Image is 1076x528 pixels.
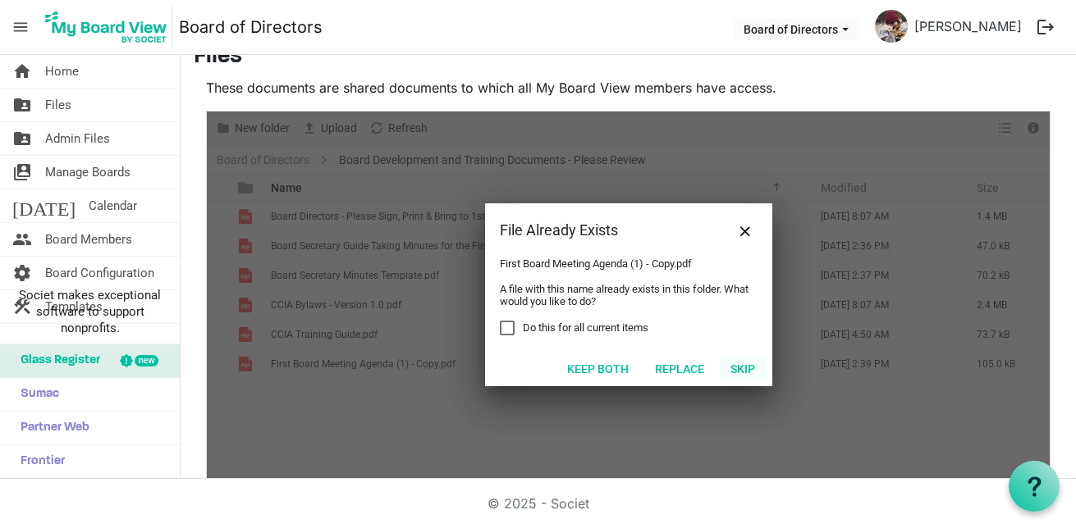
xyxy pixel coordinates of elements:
[908,10,1028,43] a: [PERSON_NAME]
[194,43,1063,71] h3: Files
[40,7,172,48] img: My Board View Logo
[12,156,32,189] span: switch_account
[5,11,36,43] span: menu
[485,257,772,350] div: First Board Meeting Agenda (1) - Copy.pdf
[500,270,758,321] div: A file with this name already exists in this folder. What would you like to do?
[7,287,172,336] span: Societ makes exceptional software to support nonprofits.
[556,357,639,380] button: Keep both
[45,122,110,155] span: Admin Files
[179,11,323,43] a: Board of Directors
[12,122,32,155] span: folder_shared
[89,189,137,222] span: Calendar
[40,7,179,48] a: My Board View Logo
[45,156,130,189] span: Manage Boards
[488,495,589,512] a: © 2025 - Societ
[733,17,859,40] button: Board of Directors dropdownbutton
[45,257,154,289] span: Board Configuration
[500,218,706,243] div: File Already Exists
[135,355,158,366] div: new
[12,344,100,377] span: Glass Register
[644,357,715,380] button: Replace
[12,55,32,88] span: home
[733,218,758,243] button: Close
[720,357,766,380] button: Skip
[1028,10,1063,44] button: logout
[45,89,71,121] span: Files
[206,78,1051,98] p: These documents are shared documents to which all My Board View members have access.
[12,257,32,289] span: settings
[875,10,908,43] img: a6ah0srXjuZ-12Q8q2R8a_YFlpLfa_R6DrblpP7LWhseZaehaIZtCsKbqyqjCVmcIyzz-CnSwFS6VEpFR7BkWg_thumb.png
[523,321,648,335] span: Do this for all current items
[45,223,132,256] span: Board Members
[12,89,32,121] span: folder_shared
[45,55,79,88] span: Home
[12,223,32,256] span: people
[12,378,59,411] span: Sumac
[12,445,65,478] span: Frontier
[12,412,89,444] span: Partner Web
[12,189,76,222] span: [DATE]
